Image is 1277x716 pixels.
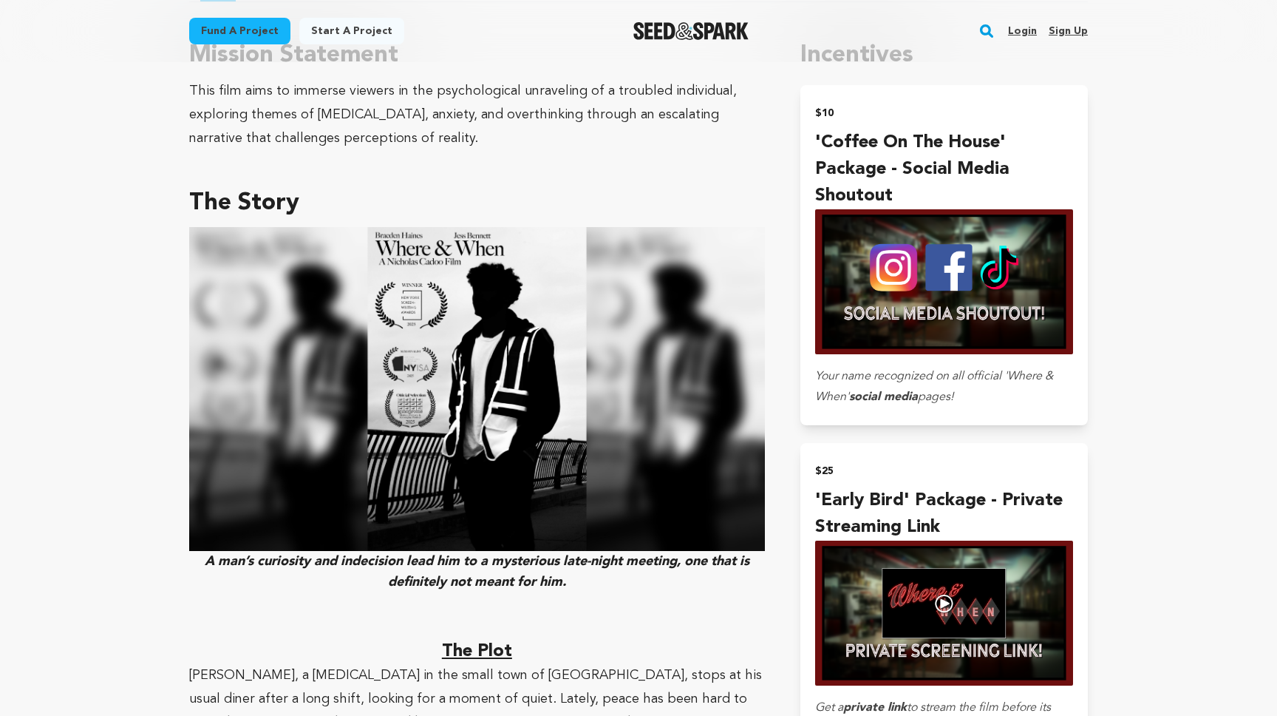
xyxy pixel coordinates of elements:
h3: The Story [189,186,765,221]
a: Login [1008,19,1037,43]
a: Sign up [1049,19,1088,43]
a: Start a project [299,18,404,44]
em: social media [849,391,918,403]
em: Get a [815,702,843,714]
div: This film aims to immerse viewers in the psychological unraveling of a troubled individual, explo... [189,79,765,150]
a: Fund a project [189,18,290,44]
u: The Plot [442,643,512,661]
button: $10 'Coffee On The House' Package - Social Media Shoutout incentive Your name recognized on all o... [800,85,1088,425]
h2: $25 [815,461,1073,482]
img: Seed&Spark Logo Dark Mode [633,22,749,40]
em: Your name recognized on all official 'Where & When' [815,371,1053,403]
em: A man’s curiosity and indecision lead him to a mysterious late-night meeting, one that is definit... [189,227,765,589]
em: pages! [918,391,953,403]
h2: $10 [815,103,1073,124]
h4: 'Early Bird' Package - Private Streaming Link [815,487,1073,541]
img: 1755230783-Promo4Seed.jpg [189,227,765,551]
h4: 'Coffee On The House' Package - Social Media Shoutout [815,129,1073,209]
em: private link [843,702,907,714]
img: incentive [815,541,1073,686]
img: incentive [815,209,1073,354]
a: Seed&Spark Homepage [633,22,749,40]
